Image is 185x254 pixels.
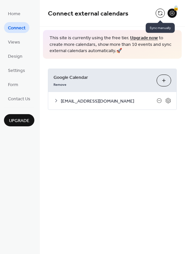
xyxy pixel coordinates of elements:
[8,11,20,17] span: Home
[4,36,24,47] a: Views
[4,8,24,19] a: Home
[146,23,175,33] span: Sync manually
[8,53,22,60] span: Design
[54,82,66,87] span: Remove
[4,50,26,61] a: Design
[4,114,34,126] button: Upgrade
[8,67,25,74] span: Settings
[8,39,20,46] span: Views
[130,34,158,43] a: Upgrade now
[4,93,34,104] a: Contact Us
[9,117,29,124] span: Upgrade
[4,22,29,33] a: Connect
[8,25,25,32] span: Connect
[54,74,151,81] span: Google Calendar
[50,35,175,54] span: This site is currently using the free tier. to create more calendars, show more than 10 events an...
[8,96,30,103] span: Contact Us
[4,65,29,76] a: Settings
[48,7,129,20] span: Connect external calendars
[61,98,157,105] span: [EMAIL_ADDRESS][DOMAIN_NAME]
[4,79,22,90] a: Form
[8,81,18,88] span: Form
